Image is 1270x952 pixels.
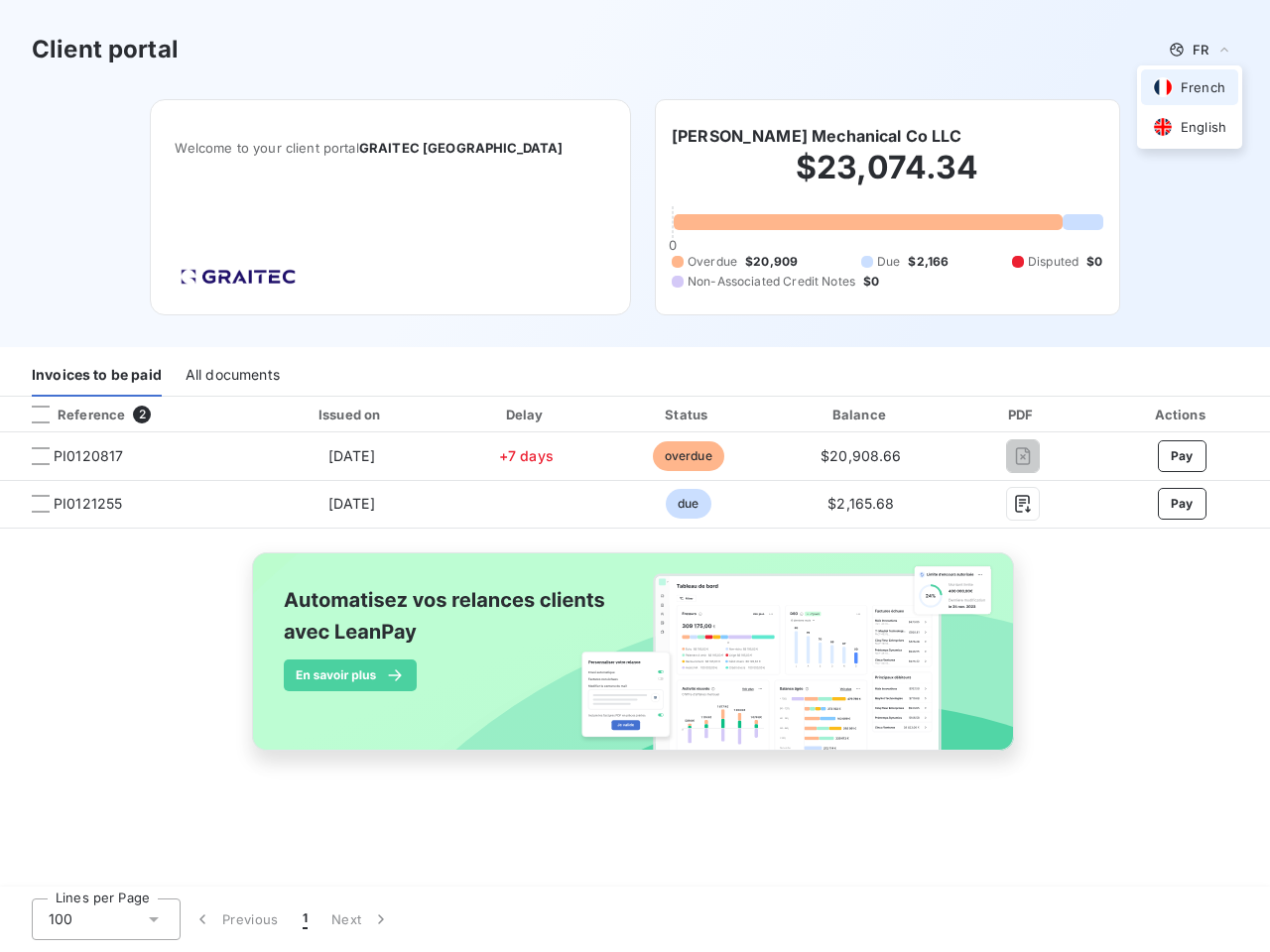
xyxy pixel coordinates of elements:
[666,489,710,519] span: due
[821,447,902,464] span: $20,908.66
[688,253,737,271] span: Overdue
[133,406,151,423] span: 2
[1158,440,1206,472] button: Pay
[609,405,767,424] div: Status
[16,406,125,423] div: Reference
[688,273,855,291] span: Non-Associated Credit Notes
[54,494,122,514] span: PI0121255
[863,273,879,291] span: $0
[908,253,949,271] span: $2,166
[328,447,375,464] span: [DATE]
[877,253,900,271] span: Due
[291,898,319,940] button: 1
[775,405,947,424] div: Balance
[32,32,179,67] h3: Client portal
[1097,405,1266,424] div: Actions
[328,495,375,512] span: [DATE]
[303,909,308,929] span: 1
[745,253,798,271] span: $20,909
[1181,78,1225,97] span: French
[49,909,72,929] span: 100
[186,355,280,397] div: All documents
[175,263,302,291] img: Company logo
[1086,253,1102,271] span: $0
[54,446,123,466] span: PI0120817
[1028,253,1079,271] span: Disputed
[32,355,162,397] div: Invoices to be paid
[319,898,403,940] button: Next
[1181,118,1226,137] span: English
[260,405,443,424] div: Issued on
[827,495,894,512] span: $2,165.68
[499,447,554,464] span: +7 days
[1193,42,1208,58] span: FR
[1158,488,1206,520] button: Pay
[653,441,724,471] span: overdue
[669,237,677,253] span: 0
[359,140,564,156] span: GRAITEC [GEOGRAPHIC_DATA]
[672,148,1103,207] h2: $23,074.34
[955,405,1090,424] div: PDF
[175,140,606,156] span: Welcome to your client portal
[234,540,1036,784] img: banner
[181,898,291,940] button: Previous
[672,124,962,148] h6: [PERSON_NAME] Mechanical Co LLC
[450,405,601,424] div: Delay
